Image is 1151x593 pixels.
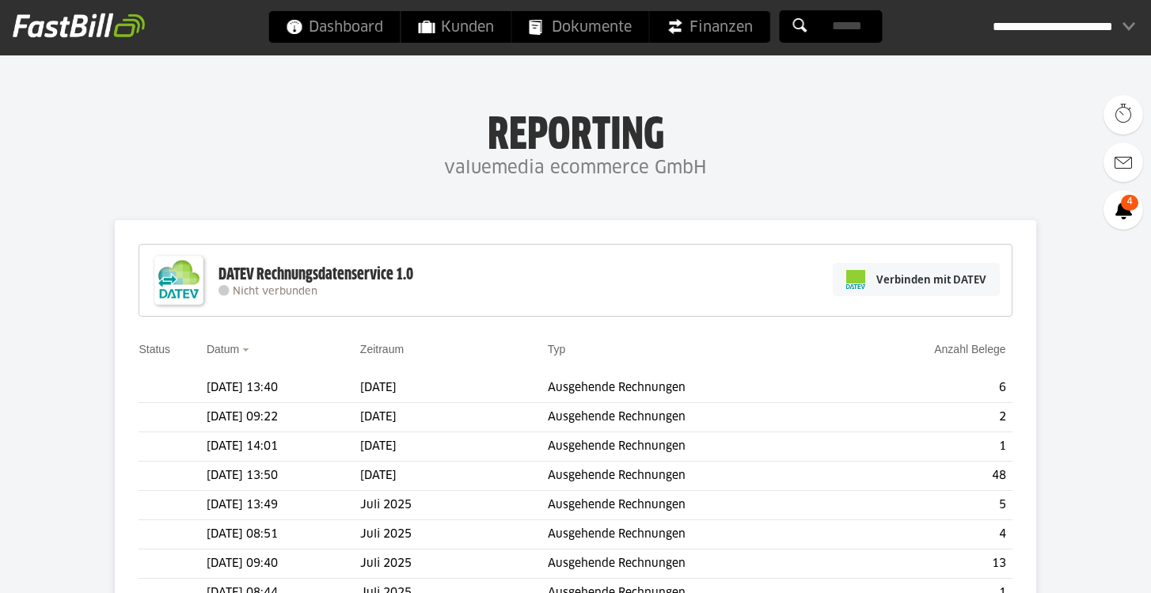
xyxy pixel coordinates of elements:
td: [DATE] [360,374,548,403]
a: Dashboard [269,11,401,43]
span: Dokumente [530,11,632,43]
a: Anzahl Belege [934,343,1005,355]
td: [DATE] [360,432,548,462]
td: [DATE] 09:22 [207,403,360,432]
iframe: Öffnet ein Widget, in dem Sie weitere Informationen finden [1028,545,1135,585]
td: [DATE] 14:01 [207,432,360,462]
span: Finanzen [667,11,753,43]
a: Dokumente [512,11,649,43]
td: Ausgehende Rechnungen [548,374,845,403]
td: Ausgehende Rechnungen [548,403,845,432]
td: [DATE] [360,462,548,491]
td: Ausgehende Rechnungen [548,491,845,520]
td: 13 [845,549,1012,579]
td: Ausgehende Rechnungen [548,432,845,462]
span: Kunden [419,11,494,43]
td: [DATE] 13:50 [207,462,360,491]
td: Juli 2025 [360,549,548,579]
td: [DATE] 09:40 [207,549,360,579]
div: DATEV Rechnungsdatenservice 1.0 [218,264,413,285]
td: 48 [845,462,1012,491]
td: Ausgehende Rechnungen [548,462,845,491]
td: Ausgehende Rechnungen [548,520,845,549]
img: fastbill_logo_white.png [13,13,145,38]
h1: Reporting [158,112,993,153]
a: 4 [1104,190,1143,230]
td: [DATE] 13:40 [207,374,360,403]
td: 1 [845,432,1012,462]
td: Juli 2025 [360,491,548,520]
td: Ausgehende Rechnungen [548,549,845,579]
td: [DATE] 13:49 [207,491,360,520]
td: [DATE] 08:51 [207,520,360,549]
span: 4 [1121,195,1138,211]
td: 6 [845,374,1012,403]
td: 5 [845,491,1012,520]
a: Zeitraum [360,343,404,355]
a: Kunden [401,11,511,43]
a: Typ [548,343,566,355]
span: Nicht verbunden [233,287,317,297]
a: Finanzen [650,11,770,43]
span: Verbinden mit DATEV [876,272,986,287]
img: sort_desc.gif [242,348,253,352]
td: [DATE] [360,403,548,432]
a: Status [139,343,170,355]
td: Juli 2025 [360,520,548,549]
a: Verbinden mit DATEV [833,263,1000,296]
td: 2 [845,403,1012,432]
img: pi-datev-logo-farbig-24.svg [846,270,865,289]
td: 4 [845,520,1012,549]
img: DATEV-Datenservice Logo [147,249,211,312]
a: Datum [207,343,239,355]
span: Dashboard [287,11,383,43]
